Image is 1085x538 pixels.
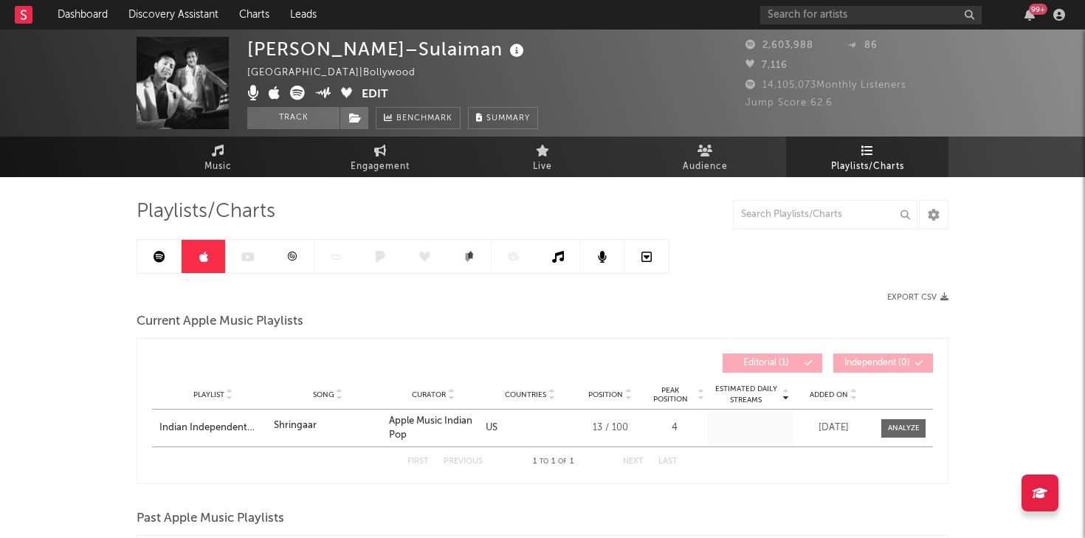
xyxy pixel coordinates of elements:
a: Playlists/Charts [786,137,948,177]
a: Live [461,137,624,177]
input: Search for artists [760,6,982,24]
span: Song [313,390,334,399]
span: Estimated Daily Streams [712,384,780,406]
input: Search Playlists/Charts [733,200,917,230]
a: Indian Independent Hits [159,421,266,435]
span: Peak Position [645,386,695,404]
span: 2,603,988 [745,41,813,50]
span: Audience [683,158,728,176]
span: Past Apple Music Playlists [137,510,284,528]
a: Music [137,137,299,177]
button: Summary [468,107,538,129]
span: to [540,458,548,465]
a: US [486,423,497,432]
div: 4 [645,421,704,435]
a: Audience [624,137,786,177]
span: Curator [412,390,446,399]
button: Editorial(1) [723,354,822,373]
a: Apple Music Indian Pop [389,416,472,441]
div: 13 / 100 [582,421,638,435]
span: Editorial ( 1 ) [732,359,800,368]
button: Export CSV [887,293,948,302]
span: Playlists/Charts [831,158,904,176]
span: of [558,458,567,465]
button: Last [658,458,678,466]
button: Previous [444,458,483,466]
span: Playlists/Charts [137,203,275,221]
div: Shringaar [274,418,317,433]
a: Engagement [299,137,461,177]
button: 99+ [1024,9,1035,21]
button: Edit [362,86,388,104]
a: Benchmark [376,107,461,129]
span: Engagement [351,158,410,176]
button: Track [247,107,340,129]
span: Live [533,158,552,176]
span: Position [588,390,623,399]
div: [GEOGRAPHIC_DATA] | Bollywood [247,64,433,82]
span: Countries [505,390,546,399]
div: 99 + [1029,4,1047,15]
span: 7,116 [745,61,788,70]
button: First [407,458,429,466]
button: Independent(0) [833,354,933,373]
span: Added On [810,390,848,399]
span: Jump Score: 62.6 [745,98,833,108]
span: Playlist [193,390,224,399]
button: Next [623,458,644,466]
span: 14,105,073 Monthly Listeners [745,80,906,90]
span: Independent ( 0 ) [843,359,911,368]
span: Music [204,158,232,176]
span: 86 [847,41,878,50]
span: Summary [486,114,530,123]
div: 1 1 1 [512,453,593,471]
span: Benchmark [396,110,452,128]
div: [DATE] [796,421,870,435]
div: [PERSON_NAME]–Sulaiman [247,37,528,61]
span: Current Apple Music Playlists [137,313,303,331]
